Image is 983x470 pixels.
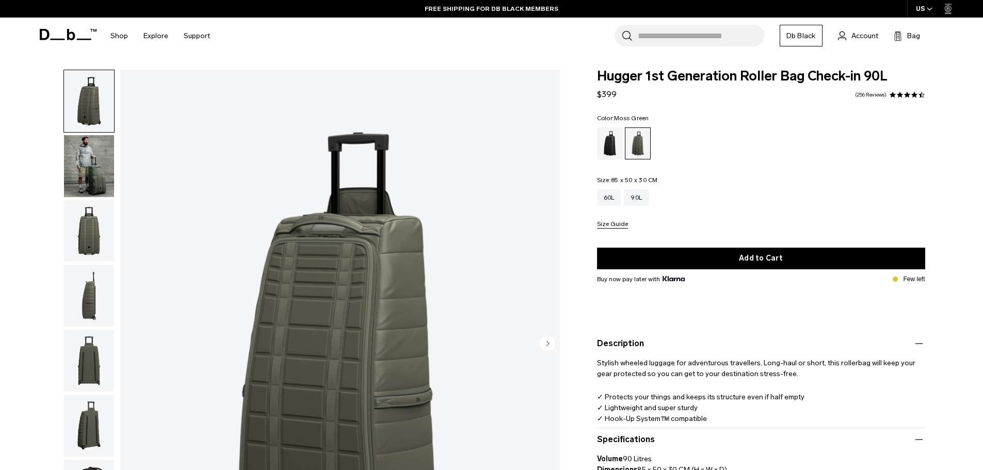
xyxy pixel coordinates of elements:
[614,115,649,122] span: Moss Green
[63,394,115,457] button: Hugger 1st Generation Roller Bag Check-in 90L Moss Green
[63,329,115,392] button: Hugger 1st Generation Roller Bag Check-in 90L Moss Green
[838,29,878,42] a: Account
[780,25,823,46] a: Db Black
[184,18,210,54] a: Support
[63,200,115,263] button: Hugger 1st Generation Roller Bag Check-in 90L Moss Green
[855,92,887,98] a: 256 reviews
[597,433,925,446] button: Specifications
[597,70,925,83] span: Hugger 1st Generation Roller Bag Check-in 90L
[597,455,623,463] strong: Volume
[597,115,649,121] legend: Color:
[64,135,114,197] img: Hugger 1st Generation Roller Bag Check-in 90L Moss Green
[597,337,925,350] button: Description
[625,127,651,159] a: Moss Green
[624,189,649,206] a: 90L
[143,18,168,54] a: Explore
[663,276,685,281] img: {"height" => 20, "alt" => "Klarna"}
[540,335,555,353] button: Next slide
[597,350,925,379] p: Stylish wheeled luggage for adventurous travellers. Long-haul or short, this rollerbag will keep ...
[110,18,128,54] a: Shop
[597,89,617,99] span: $399
[64,265,114,327] img: Hugger 1st Generation Roller Bag Check-in 90L Moss Green
[425,4,558,13] a: FREE SHIPPING FOR DB BLACK MEMBERS
[63,264,115,327] button: Hugger 1st Generation Roller Bag Check-in 90L Moss Green
[597,248,925,269] button: Add to Cart
[597,177,658,183] legend: Size:
[903,274,925,284] p: Few left
[103,18,218,54] nav: Main Navigation
[597,392,925,435] p: ✓ Protects your things and keeps its structure even if half empty ✓ Lightweight and super sturdy ...
[597,189,621,206] a: 60L
[597,274,685,284] span: Buy now pay later with
[63,70,115,133] button: Hugger 1st Generation Roller Bag Check-in 90L Moss Green
[64,70,114,132] img: Hugger 1st Generation Roller Bag Check-in 90L Moss Green
[597,221,628,229] button: Size Guide
[63,135,115,198] button: Hugger 1st Generation Roller Bag Check-in 90L Moss Green
[64,395,114,457] img: Hugger 1st Generation Roller Bag Check-in 90L Moss Green
[851,30,878,41] span: Account
[611,176,658,184] span: 85 x 50 x 30 CM
[64,200,114,262] img: Hugger 1st Generation Roller Bag Check-in 90L Moss Green
[597,127,623,159] a: Black Out
[894,29,920,42] button: Bag
[64,330,114,392] img: Hugger 1st Generation Roller Bag Check-in 90L Moss Green
[907,30,920,41] span: Bag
